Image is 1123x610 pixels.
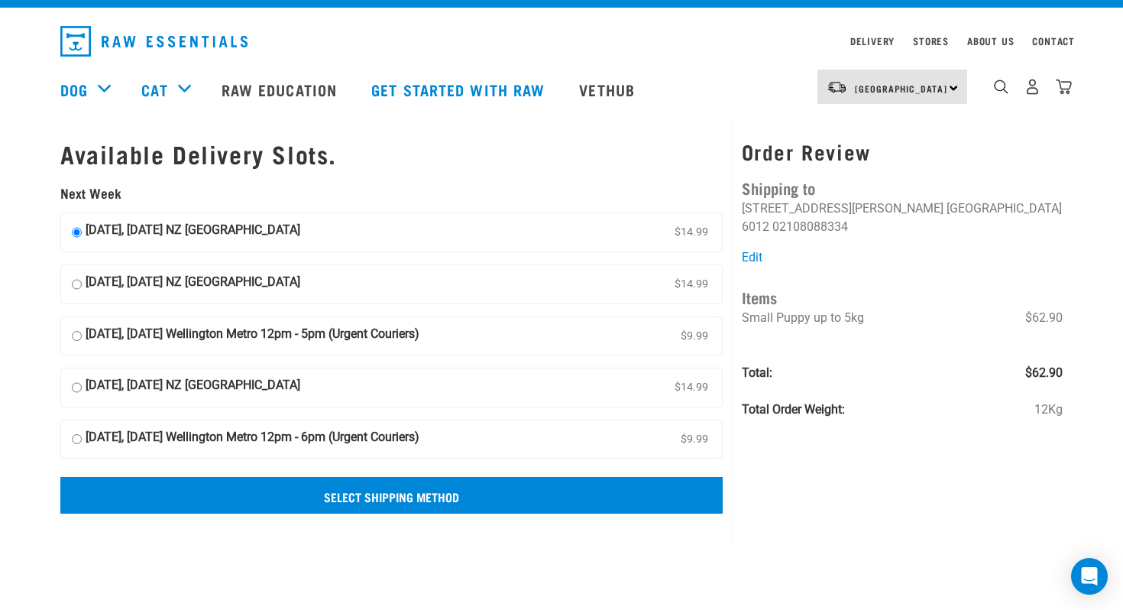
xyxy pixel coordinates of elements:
img: user.png [1024,79,1040,95]
h4: Shipping to [742,176,1063,200]
a: About Us [967,38,1014,44]
a: Dog [60,78,88,101]
input: [DATE], [DATE] Wellington Metro 12pm - 6pm (Urgent Couriers) $9.99 [72,428,82,451]
img: home-icon-1@2x.png [994,79,1008,94]
h1: Available Delivery Slots. [60,140,723,167]
span: $14.99 [672,273,711,296]
strong: [DATE], [DATE] NZ [GEOGRAPHIC_DATA] [86,376,300,399]
span: [GEOGRAPHIC_DATA] [855,86,947,91]
h4: Items [742,285,1063,309]
li: 02108088334 [772,219,848,234]
a: Delivery [850,38,895,44]
div: Open Intercom Messenger [1071,558,1108,595]
a: Cat [141,78,167,101]
nav: dropdown navigation [48,20,1075,63]
strong: [DATE], [DATE] Wellington Metro 12pm - 5pm (Urgent Couriers) [86,325,419,348]
span: $62.90 [1025,309,1063,327]
input: [DATE], [DATE] Wellington Metro 12pm - 5pm (Urgent Couriers) $9.99 [72,325,82,348]
strong: [DATE], [DATE] NZ [GEOGRAPHIC_DATA] [86,221,300,244]
a: Raw Education [206,59,356,120]
span: $14.99 [672,221,711,244]
input: [DATE], [DATE] NZ [GEOGRAPHIC_DATA] $14.99 [72,273,82,296]
input: [DATE], [DATE] NZ [GEOGRAPHIC_DATA] $14.99 [72,376,82,399]
span: Small Puppy up to 5kg [742,310,864,325]
span: $14.99 [672,376,711,399]
li: [GEOGRAPHIC_DATA] 6012 [742,201,1062,234]
span: $62.90 [1025,364,1063,382]
strong: Total: [742,365,772,380]
h5: Next Week [60,186,723,201]
img: home-icon@2x.png [1056,79,1072,95]
strong: Total Order Weight: [742,402,845,417]
span: $9.99 [678,325,711,348]
img: Raw Essentials Logo [60,26,248,57]
input: [DATE], [DATE] NZ [GEOGRAPHIC_DATA] $14.99 [72,221,82,244]
a: Get started with Raw [356,59,564,120]
h3: Order Review [742,140,1063,164]
a: Vethub [564,59,654,120]
a: Edit [742,250,762,264]
span: 12Kg [1034,401,1063,419]
strong: [DATE], [DATE] Wellington Metro 12pm - 6pm (Urgent Couriers) [86,428,419,451]
span: $9.99 [678,428,711,451]
img: van-moving.png [827,80,847,94]
a: Contact [1032,38,1075,44]
li: [STREET_ADDRESS][PERSON_NAME] [742,201,943,216]
input: Select Shipping Method [60,477,723,514]
strong: [DATE], [DATE] NZ [GEOGRAPHIC_DATA] [86,273,300,296]
a: Stores [913,38,949,44]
